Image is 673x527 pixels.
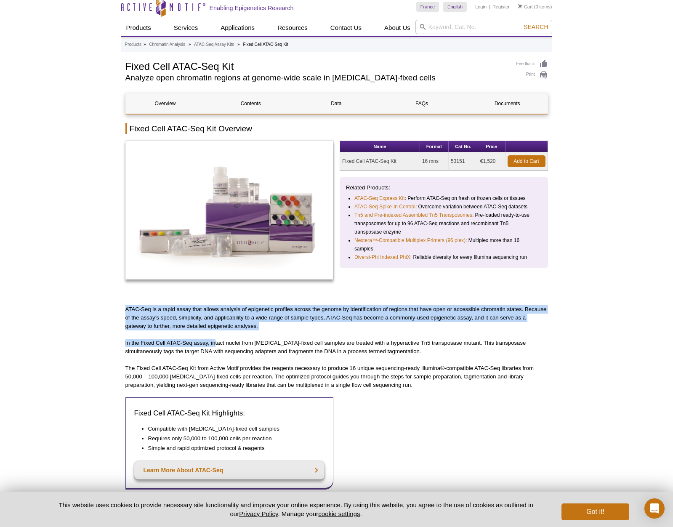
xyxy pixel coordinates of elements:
[297,93,376,114] a: Data
[354,211,472,219] a: Tn5 and Pre-indexed Assembled Tn5 Transposomes
[148,434,317,443] li: Requires only 50,000 to 100,000 cells per reaction
[125,59,508,72] h1: Fixed Cell ATAC-Seq Kit
[468,93,547,114] a: Documents
[215,20,260,36] a: Applications
[354,194,534,202] li: : Perform ATAC-Seq on fresh or frozen cells or tissues
[449,141,478,152] th: Cat No.
[340,152,420,170] td: Fixed Cell ATAC-Seq Kit
[478,152,505,170] td: €1,520
[149,41,185,48] a: Chromatin Analysis
[125,339,548,356] p: In the Fixed Cell ATAC-Seq assay, intact nuclei from [MEDICAL_DATA]-fixed cell samples are treate...
[518,4,533,10] a: Cart
[134,461,325,479] a: Learn More About ATAC-Seq
[478,141,505,152] th: Price
[354,253,534,261] li: : Reliable diversity for every Illumina sequencing run
[189,42,191,47] li: »
[125,123,548,134] h2: Fixed Cell ATAC-Seq Kit Overview
[211,93,290,114] a: Contents
[126,93,205,114] a: Overview
[354,236,466,245] a: Nextera™-Compatible Multiplex Primers (96 plex)
[239,510,278,517] a: Privacy Policy
[354,236,534,253] li: : Multiplex more than 16 samples
[354,202,415,211] a: ATAC-Seq Spike-In Control
[148,425,317,433] li: Compatible with [MEDICAL_DATA]-fixed cell samples
[125,141,334,279] img: CUT&Tag-IT Assay Kit - Tissue
[489,2,490,12] li: |
[516,71,548,80] a: Print
[340,397,548,514] iframe: Intro to ATAC-Seq: Method overview and comparison to ChIP-Seq
[518,2,552,12] li: (0 items)
[354,202,534,211] li: : Overcome variation between ATAC-Seq datasets
[325,20,367,36] a: Contact Us
[518,4,522,8] img: Your Cart
[340,141,420,152] th: Name
[354,211,534,236] li: : Pre-loaded ready-to-use transposomes for up to 96 ATAC-Seq reactions and recombinant Tn5 transp...
[508,155,545,167] a: Add to Cart
[379,20,415,36] a: About Us
[415,20,552,34] input: Keyword, Cat. No.
[354,194,405,202] a: ATAC-Seq Express Kit
[125,364,548,389] p: The Fixed Cell ATAC-Seq Kit from Active Motif provides the reagents necessary to produce 16 uniqu...
[524,24,548,30] span: Search
[475,4,487,10] a: Login
[354,253,410,261] a: Diversi-Phi Indexed PhiX
[125,74,508,82] h2: Analyze open chromatin regions at genome-wide scale in [MEDICAL_DATA]-fixed cells
[449,152,478,170] td: 53151
[44,500,548,518] p: This website uses cookies to provide necessary site functionality and improve your online experie...
[144,42,146,47] li: »
[346,184,542,192] p: Related Products:
[516,59,548,69] a: Feedback
[237,42,240,47] li: »
[644,498,665,519] div: Open Intercom Messenger
[416,2,439,12] a: France
[194,41,234,48] a: ATAC-Seq Assay Kits
[148,444,317,452] li: Simple and rapid optimized protocol & reagents
[521,23,551,31] button: Search
[243,42,288,47] li: Fixed Cell ATAC-Seq Kit
[169,20,203,36] a: Services
[382,93,461,114] a: FAQs
[420,152,449,170] td: 16 rxns
[492,4,510,10] a: Register
[420,141,449,152] th: Format
[121,20,156,36] a: Products
[134,408,325,418] h3: Fixed Cell ATAC-Seq Kit Highlights:
[318,510,360,517] button: cookie settings
[210,4,294,12] h2: Enabling Epigenetics Research
[561,503,629,520] button: Got it!
[125,305,548,330] p: ATAC-Seq is a rapid assay that allows analysis of epigenetic profiles across the genome by identi...
[272,20,313,36] a: Resources
[443,2,467,12] a: English
[125,41,141,48] a: Products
